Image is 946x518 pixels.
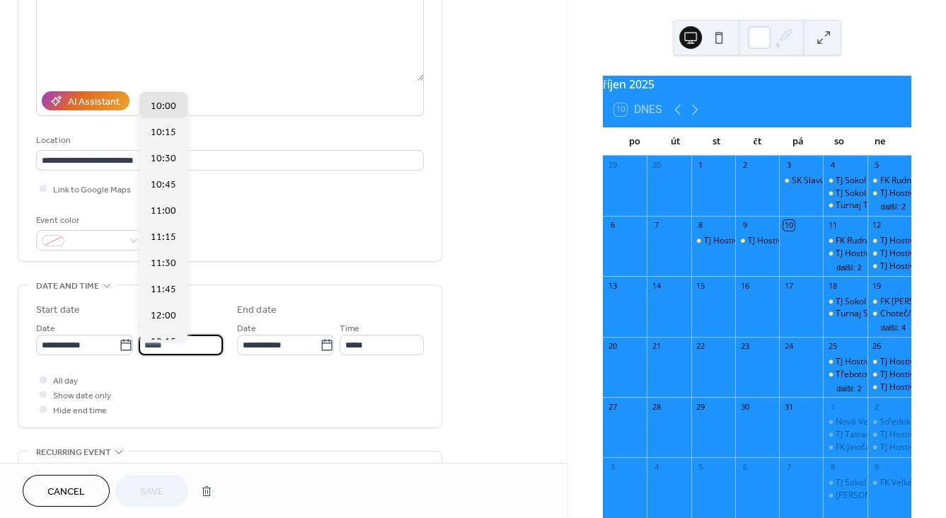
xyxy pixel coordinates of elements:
span: Time [340,321,359,336]
div: TJ Tatran Kamený Přívoz A - TJ Hostivice A [823,429,867,441]
div: 29 [607,160,618,171]
div: 28 [651,401,662,412]
span: Date [36,321,55,336]
div: ne [859,127,900,156]
div: Turnaj SK Slavia Drahelčice [823,308,867,320]
span: 11:30 [151,255,176,270]
div: 26 [872,341,882,352]
button: další: 2 [831,260,867,272]
div: Nová Ves/Nový Knín - TJ Hostivice [823,416,867,428]
span: Recurring event [36,445,111,460]
div: 1 [696,160,706,171]
div: TJ Hostivice A - FK Slavoj Řevnice A [867,235,911,247]
span: Cancel [47,485,85,500]
div: TJ Sokol Vonoklasy - TJ Hostivice [823,490,867,502]
div: po [614,127,655,156]
div: FK Rudná A - TJ Hostivice A [867,175,911,187]
div: 5 [696,461,706,472]
div: SK Slavia Drahelčice - TJ Hostivice B [792,175,932,187]
div: 2 [739,160,750,171]
div: 22 [696,341,706,352]
div: TJ Hostivice - SK Roztoky B [867,442,911,454]
div: TJ Hostivice - AFK Libčice [836,356,932,368]
div: 17 [783,280,794,291]
div: TJ Hostivice B - KF Kosoř [867,369,911,381]
div: 23 [739,341,750,352]
button: AI Assistant [42,91,129,110]
div: SK Slavia Drahelčice - TJ Hostivice B [779,175,823,187]
div: 24 [783,341,794,352]
div: 30 [739,401,750,412]
div: 9 [872,461,882,472]
span: 12:00 [151,308,176,323]
div: FK Jinočany - TJ Hostivice [836,442,932,454]
span: 11:00 [151,203,176,218]
div: 4 [651,461,662,472]
div: Středokluky/Dobrovíz - TJ Hostivice B [867,416,911,428]
div: 18 [827,280,838,291]
div: 9 [739,220,750,231]
div: TJ Sokol Jeneč - TJ Hostivice [823,477,867,489]
div: TJ Hostivice B - TJ Sokol Statenice [867,248,911,260]
div: 15 [696,280,706,291]
span: Date and time [36,279,99,294]
div: Turnaj TJ Sokol Jeneč [823,200,867,212]
div: 2 [872,401,882,412]
div: 1 [827,401,838,412]
div: TJ Hostivice - TJ Sokol Dobřichovice [867,356,911,368]
div: TJ Sokol Dobřichovice - TJ Hostivice [823,188,867,200]
div: TJ Hostivice - AFK Libčice [823,356,867,368]
div: TJ Hostivice - TJ Sokol Červený Újezd B [867,381,911,393]
div: Choteč/Třebotov - TJ Hostivice A [867,308,911,320]
div: TJ Hostivice - FK Velké Přílepy [823,248,867,260]
div: TJ Hostivice A - SK Olympie Dolní Břežany A [735,235,779,247]
div: 19 [872,280,882,291]
span: All day [53,374,78,388]
div: čt [737,127,778,156]
span: 10:00 [151,98,176,113]
button: Cancel [23,475,110,507]
span: Time [139,321,158,336]
div: 13 [607,280,618,291]
div: Start date [36,303,80,318]
div: TJ Hostivice - Dolni Jirčany / Jílové [867,188,911,200]
div: 27 [607,401,618,412]
div: Location [36,133,421,148]
div: 14 [651,280,662,291]
div: 25 [827,341,838,352]
span: 10:45 [151,177,176,192]
div: AI Assistant [68,95,120,110]
div: FK Rudná - TJ Hostivice [823,235,867,247]
div: Turnaj TJ Sokol Jeneč [836,200,917,212]
div: 5 [872,160,882,171]
div: End date [237,303,277,318]
div: pá [778,127,819,156]
div: 8 [827,461,838,472]
div: TJ Sokol Červený Újezd - TJ Hostivice [823,175,867,187]
div: Turnaj SK Slavia Drahelčice [836,308,943,320]
button: další: 4 [875,321,911,333]
div: FK Slavoj Řevnice B - TJ Hostivice B [867,296,911,308]
div: 21 [651,341,662,352]
span: 11:45 [151,282,176,297]
div: 3 [607,461,618,472]
span: Date [237,321,256,336]
div: 6 [607,220,618,231]
span: 11:15 [151,229,176,244]
span: 10:30 [151,151,176,166]
div: út [655,127,696,156]
div: 30 [651,160,662,171]
div: 11 [827,220,838,231]
div: st [696,127,737,156]
div: 7 [783,461,794,472]
div: 16 [739,280,750,291]
div: 3 [783,160,794,171]
div: 20 [607,341,618,352]
div: 29 [696,401,706,412]
div: říjen 2025 [603,76,911,93]
div: 6 [739,461,750,472]
button: další: 2 [875,200,911,212]
div: 12 [872,220,882,231]
div: TJ Hostivice - Nová Ves/Nový Knín [691,235,735,247]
